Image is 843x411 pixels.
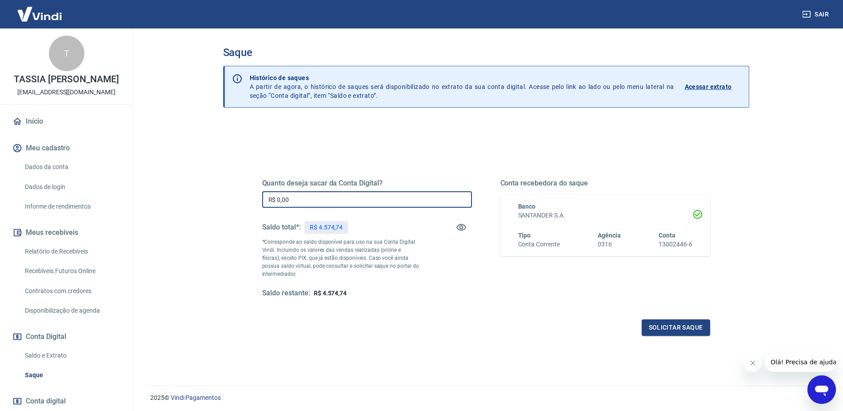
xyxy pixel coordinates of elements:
button: Meu cadastro [11,138,122,158]
h5: Conta recebedora do saque [500,179,710,188]
a: Recebíveis Futuros Online [21,262,122,280]
p: R$ 4.574,74 [310,223,343,232]
h6: SANTANDER S.A. [518,211,692,220]
span: Agência [598,232,621,239]
p: TASSIA [PERSON_NAME] [14,75,119,84]
h5: Saldo total*: [262,223,301,232]
a: Saldo e Extrato [21,347,122,365]
button: Meus recebíveis [11,223,122,242]
h5: Quanto deseja sacar da Conta Digital? [262,179,472,188]
span: R$ 4.574,74 [314,290,347,297]
a: Disponibilização de agenda [21,302,122,320]
a: Conta digital [11,391,122,411]
a: Contratos com credores [21,282,122,300]
iframe: Fechar mensagem [744,354,762,372]
p: 2025 © [150,393,822,403]
p: Acessar extrato [685,82,732,91]
button: Sair [800,6,832,23]
iframe: Mensagem da empresa [765,352,836,372]
div: T [49,36,84,71]
a: Saque [21,366,122,384]
a: Relatório de Recebíveis [21,242,122,261]
p: [EMAIL_ADDRESS][DOMAIN_NAME] [17,88,116,97]
button: Conta Digital [11,327,122,347]
span: Conta digital [26,395,66,407]
img: Vindi [11,0,68,28]
p: *Corresponde ao saldo disponível para uso na sua Conta Digital Vindi. Incluindo os valores das ve... [262,238,420,278]
h6: 0316 [598,240,621,249]
span: Conta [659,232,675,239]
h6: Conta Corrente [518,240,560,249]
button: Solicitar saque [642,319,710,336]
a: Dados de login [21,178,122,196]
a: Início [11,112,122,131]
h6: 13002446-6 [659,240,692,249]
p: A partir de agora, o histórico de saques será disponibilizado no extrato da sua conta digital. Ac... [250,73,674,100]
p: Histórico de saques [250,73,674,82]
a: Informe de rendimentos [21,197,122,216]
a: Acessar extrato [685,73,742,100]
h5: Saldo restante: [262,289,310,298]
span: Olá! Precisa de ajuda? [5,6,75,13]
span: Tipo [518,232,531,239]
iframe: Botão para abrir a janela de mensagens [807,375,836,404]
a: Vindi Pagamentos [171,394,221,401]
span: Banco [518,203,536,210]
a: Dados da conta [21,158,122,176]
h3: Saque [223,46,749,59]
